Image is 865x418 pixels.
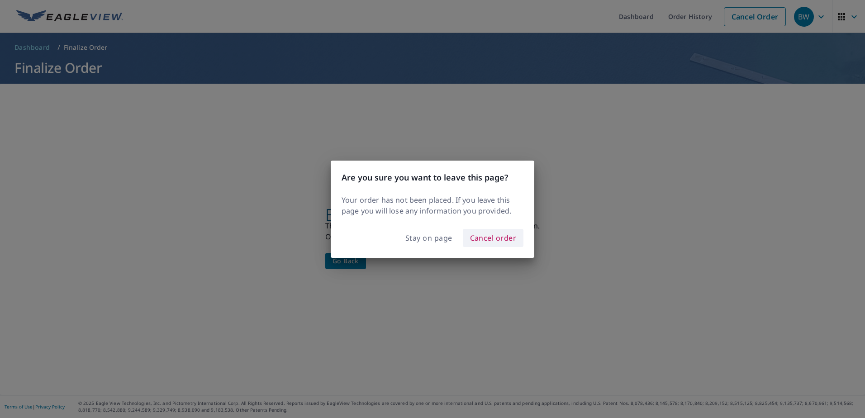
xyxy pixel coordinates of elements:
h3: Are you sure you want to leave this page? [342,171,523,184]
span: Stay on page [405,232,452,244]
span: Cancel order [470,232,517,244]
button: Stay on page [399,229,459,247]
p: Your order has not been placed. If you leave this page you will lose any information you provided. [342,195,523,216]
button: Cancel order [463,229,524,247]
